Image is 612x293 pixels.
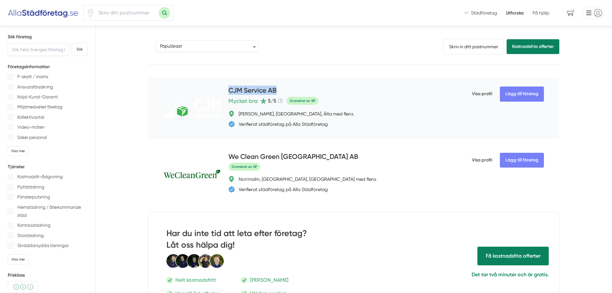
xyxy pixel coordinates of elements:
h5: Företagsinformation [8,64,88,70]
span: Få hjälp [477,247,549,265]
p: Kostnadsfri rådgivning [17,173,63,181]
span: Städföretag [471,10,497,16]
svg: Pin / Karta [86,9,94,17]
span: navigation-cart [562,7,579,19]
p: Nöjd-Kund-Garanti [17,93,58,101]
p: Kontorsstädning [17,221,50,229]
h5: Tjänster [8,164,88,170]
p: Helt kostnadsfritt [175,276,216,284]
a: Skriv in ditt postnummer [443,39,504,54]
span: Granskat av SP [287,97,318,105]
p: Söker personal [17,133,47,142]
input: Sök hela Sveriges företag här... [8,43,69,56]
p: Det tar två minuter och är gratis. [368,270,549,279]
div: Medel [8,281,39,293]
div: [PERSON_NAME], [GEOGRAPHIC_DATA], Älta med flera. [239,111,354,117]
p: Skräddarsydda lösningar [17,242,69,250]
p: Fönsterputsning [17,193,50,201]
h4: CJM Service AB [228,86,277,96]
img: CJM Service AB [164,99,220,117]
div: Verifierat städföretag på Alla Städföretag [239,121,328,127]
span: Visa profil [472,86,492,102]
span: Granskat av SP [228,163,260,171]
p: Kollektivavtal [17,113,44,121]
p: Hemstädning / återkommande städ [17,203,88,220]
p: Video-möten [17,123,45,131]
p: F-skatt / moms [17,73,48,81]
img: We Clean Green Sweden AB [164,170,220,179]
a: Utforska [506,10,524,16]
h5: Sök företag [8,34,88,40]
span: Mycket bra [228,96,258,105]
span: Visa profil [472,152,492,169]
img: Smartproduktion Personal [166,254,224,269]
p: Flyttstädning [17,183,44,191]
a: Kostnadsfria offerter [507,39,559,54]
p: Ansvarsförsäkring [17,83,53,91]
span: Få hjälp [533,10,549,16]
img: Alla Städföretag [8,8,78,18]
span: 5 /5 [268,98,276,104]
p: Storstädning [17,232,44,240]
h2: Har du inte tid att leta efter företag? Låt oss hälpa dig! [166,228,332,254]
p: [PERSON_NAME] [250,276,288,284]
div: Visa mer [8,254,29,264]
h4: We Clean Green [GEOGRAPHIC_DATA] AB [228,152,358,162]
span: Klicka för att använda din position. [86,9,94,17]
button: Sök med postnummer [159,7,170,19]
: Lägg till företag [500,87,544,101]
button: Sök [72,43,88,56]
p: Miljömedvetet företag [17,103,62,111]
input: Skriv ditt postnummer [94,5,159,20]
: Lägg till företag [500,153,544,168]
div: Norrmalm, [GEOGRAPHIC_DATA], [GEOGRAPHIC_DATA] med flera. [239,176,377,182]
span: ( 3 ) [278,98,283,104]
div: Verifierat städföretag på Alla Städföretag [239,186,328,193]
div: Visa mer [8,146,29,156]
h5: Prisklass [8,272,88,279]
